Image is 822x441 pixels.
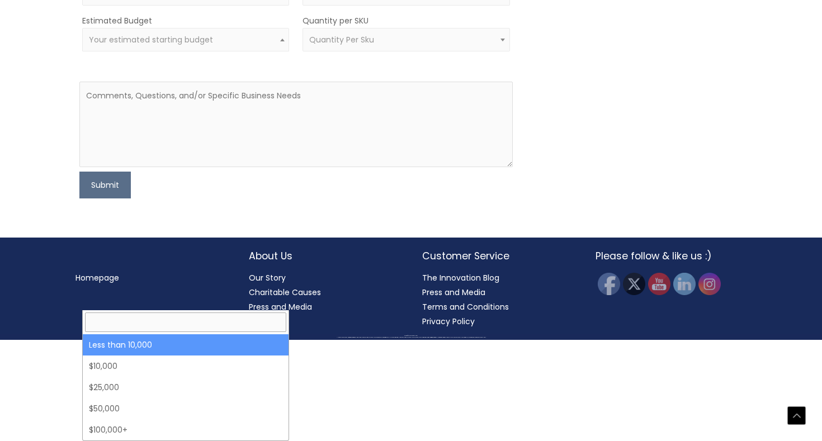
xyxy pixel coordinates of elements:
[249,271,400,314] nav: About Us
[623,273,645,295] img: Twitter
[410,335,418,336] span: Cosmetic Solutions
[422,249,573,263] h2: Customer Service
[20,337,802,338] div: All material on this Website, including design, text, images, logos and sounds, are owned by Cosm...
[422,287,485,298] a: Press and Media
[422,271,573,329] nav: Customer Service
[249,287,321,298] a: Charitable Causes
[249,272,286,283] a: Our Story
[75,272,119,283] a: Homepage
[598,273,620,295] img: Facebook
[83,334,289,355] li: Less than 10,000
[75,271,226,285] nav: Menu
[309,34,374,45] span: Quantity Per Sku
[79,172,131,198] button: Submit
[20,335,802,336] div: Copyright © 2025
[249,249,400,263] h2: About Us
[83,419,289,440] li: $100,000+
[303,13,369,28] label: Quantity per SKU
[422,301,509,312] a: Terms and Conditions
[89,34,213,45] span: Your estimated starting budget
[83,355,289,377] li: $10,000
[83,398,289,419] li: $50,000
[82,13,152,28] label: Estimated Budget
[83,377,289,398] li: $25,000
[422,316,475,327] a: Privacy Policy
[422,272,499,283] a: The Innovation Blog
[249,301,312,312] a: Press and Media
[596,249,747,263] h2: Please follow & like us :)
